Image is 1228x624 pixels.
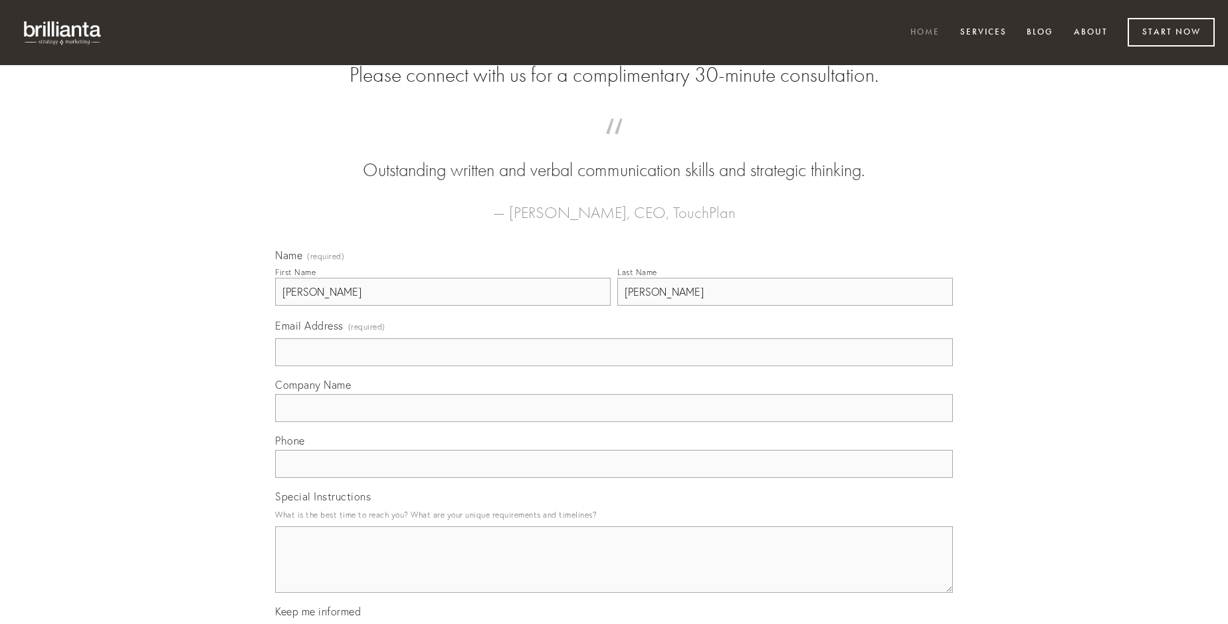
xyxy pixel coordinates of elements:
[617,267,657,277] div: Last Name
[348,318,385,336] span: (required)
[275,249,302,262] span: Name
[296,183,932,226] figcaption: — [PERSON_NAME], CEO, TouchPlan
[1065,22,1116,44] a: About
[952,22,1015,44] a: Services
[275,506,953,524] p: What is the best time to reach you? What are your unique requirements and timelines?
[275,378,351,391] span: Company Name
[902,22,948,44] a: Home
[275,319,344,332] span: Email Address
[275,267,316,277] div: First Name
[1128,18,1215,47] a: Start Now
[275,490,371,503] span: Special Instructions
[275,434,305,447] span: Phone
[296,132,932,157] span: “
[275,62,953,88] h2: Please connect with us for a complimentary 30-minute consultation.
[275,605,361,618] span: Keep me informed
[1018,22,1062,44] a: Blog
[296,132,932,183] blockquote: Outstanding written and verbal communication skills and strategic thinking.
[307,253,344,260] span: (required)
[13,13,113,52] img: brillianta - research, strategy, marketing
